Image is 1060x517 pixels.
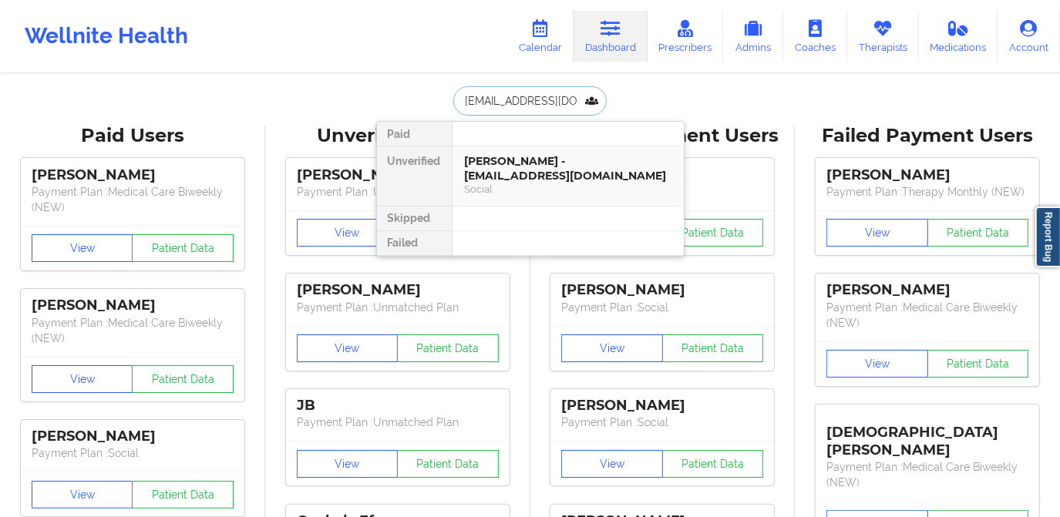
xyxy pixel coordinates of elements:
[32,234,133,262] button: View
[826,412,1028,459] div: [DEMOGRAPHIC_DATA][PERSON_NAME]
[297,450,399,478] button: View
[297,281,499,299] div: [PERSON_NAME]
[32,166,234,184] div: [PERSON_NAME]
[561,334,663,362] button: View
[465,154,671,183] div: [PERSON_NAME] - [EMAIL_ADDRESS][DOMAIN_NAME]
[723,11,783,62] a: Admins
[826,166,1028,184] div: [PERSON_NAME]
[806,124,1049,148] div: Failed Payment Users
[132,481,234,509] button: Patient Data
[397,450,499,478] button: Patient Data
[297,166,499,184] div: [PERSON_NAME]
[507,11,574,62] a: Calendar
[32,315,234,346] p: Payment Plan : Medical Care Biweekly (NEW)
[561,300,763,315] p: Payment Plan : Social
[826,219,928,247] button: View
[826,459,1028,490] p: Payment Plan : Medical Care Biweekly (NEW)
[662,450,764,478] button: Patient Data
[32,365,133,393] button: View
[662,334,764,362] button: Patient Data
[465,183,671,196] div: Social
[32,481,133,509] button: View
[826,300,1028,331] p: Payment Plan : Medical Care Biweekly (NEW)
[377,146,452,206] div: Unverified
[574,11,648,62] a: Dashboard
[276,124,520,148] div: Unverified Users
[32,428,234,445] div: [PERSON_NAME]
[561,450,663,478] button: View
[826,350,928,378] button: View
[377,122,452,146] div: Paid
[927,350,1029,378] button: Patient Data
[297,415,499,430] p: Payment Plan : Unmatched Plan
[998,11,1060,62] a: Account
[11,124,254,148] div: Paid Users
[927,219,1029,247] button: Patient Data
[1035,206,1060,267] a: Report Bug
[648,11,724,62] a: Prescribers
[297,397,499,415] div: JB
[662,219,764,247] button: Patient Data
[297,334,399,362] button: View
[397,334,499,362] button: Patient Data
[132,234,234,262] button: Patient Data
[561,397,763,415] div: [PERSON_NAME]
[826,281,1028,299] div: [PERSON_NAME]
[132,365,234,393] button: Patient Data
[297,184,499,200] p: Payment Plan : Unmatched Plan
[297,300,499,315] p: Payment Plan : Unmatched Plan
[377,231,452,256] div: Failed
[919,11,998,62] a: Medications
[847,11,919,62] a: Therapists
[32,184,234,215] p: Payment Plan : Medical Care Biweekly (NEW)
[561,415,763,430] p: Payment Plan : Social
[783,11,847,62] a: Coaches
[561,281,763,299] div: [PERSON_NAME]
[32,297,234,314] div: [PERSON_NAME]
[377,206,452,231] div: Skipped
[32,445,234,461] p: Payment Plan : Social
[826,184,1028,200] p: Payment Plan : Therapy Monthly (NEW)
[297,219,399,247] button: View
